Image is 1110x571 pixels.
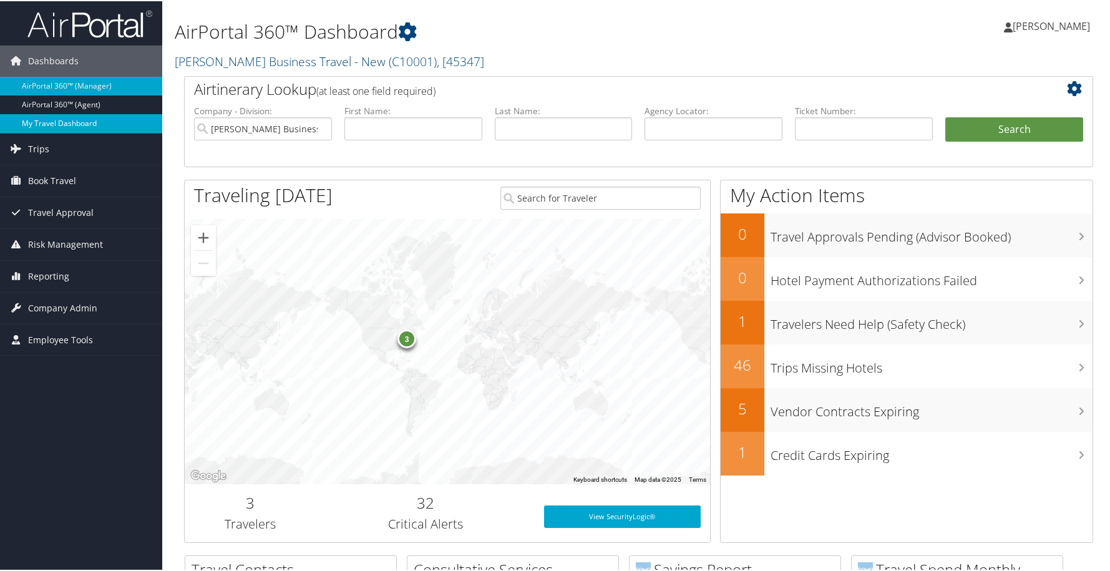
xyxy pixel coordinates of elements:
img: Google [188,467,229,483]
button: Search [945,116,1083,141]
label: Ticket Number: [795,104,933,116]
a: 0Travel Approvals Pending (Advisor Booked) [721,212,1093,256]
a: 46Trips Missing Hotels [721,343,1093,387]
h3: Hotel Payment Authorizations Failed [771,265,1093,288]
h3: Travelers Need Help (Safety Check) [771,308,1093,332]
h3: Critical Alerts [325,514,525,532]
span: Travel Approval [28,196,94,227]
a: 5Vendor Contracts Expiring [721,387,1093,431]
a: Open this area in Google Maps (opens a new window) [188,467,229,483]
h2: 1 [721,441,764,462]
h3: Vendor Contracts Expiring [771,396,1093,419]
span: ( C10001 ) [389,52,437,69]
a: [PERSON_NAME] [1004,6,1103,44]
span: Trips [28,132,49,163]
h2: Airtinerary Lookup [194,77,1008,99]
a: Terms (opens in new tab) [689,475,706,482]
h1: AirPortal 360™ Dashboard [175,17,793,44]
span: Reporting [28,260,69,291]
div: 3 [397,328,416,346]
span: Dashboards [28,44,79,76]
h1: My Action Items [721,181,1093,207]
input: Search for Traveler [500,185,701,208]
h3: Travel Approvals Pending (Advisor Booked) [771,221,1093,245]
h2: 1 [721,310,764,331]
label: Last Name: [495,104,633,116]
h3: Travelers [194,514,306,532]
span: [PERSON_NAME] [1013,18,1090,32]
span: Company Admin [28,291,97,323]
button: Zoom out [191,250,216,275]
span: , [ 45347 ] [437,52,484,69]
span: Map data ©2025 [635,475,681,482]
a: View SecurityLogic® [544,504,701,527]
a: 1Travelers Need Help (Safety Check) [721,300,1093,343]
span: Employee Tools [28,323,93,354]
button: Keyboard shortcuts [573,474,627,483]
button: Zoom in [191,224,216,249]
span: Book Travel [28,164,76,195]
label: Company - Division: [194,104,332,116]
span: Risk Management [28,228,103,259]
h1: Traveling [DATE] [194,181,333,207]
h3: Trips Missing Hotels [771,352,1093,376]
a: 0Hotel Payment Authorizations Failed [721,256,1093,300]
a: [PERSON_NAME] Business Travel - New [175,52,484,69]
h2: 32 [325,491,525,512]
h2: 0 [721,266,764,287]
h2: 0 [721,222,764,243]
label: Agency Locator: [645,104,782,116]
h2: 3 [194,491,306,512]
h2: 5 [721,397,764,418]
a: 1Credit Cards Expiring [721,431,1093,474]
h2: 46 [721,353,764,374]
h3: Credit Cards Expiring [771,439,1093,463]
img: airportal-logo.png [27,8,152,37]
span: (at least one field required) [316,83,436,97]
label: First Name: [344,104,482,116]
